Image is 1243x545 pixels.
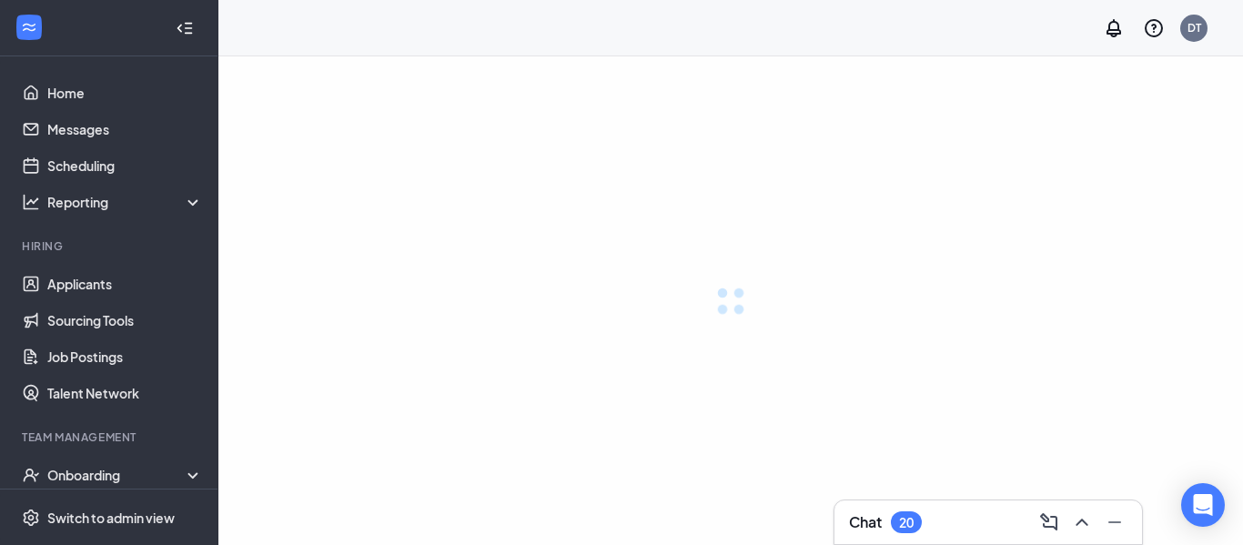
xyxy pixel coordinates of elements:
div: Open Intercom Messenger [1181,483,1225,527]
h3: Chat [849,512,882,532]
svg: Notifications [1103,17,1125,39]
a: Applicants [47,266,203,302]
div: 20 [899,515,914,530]
svg: Analysis [22,193,40,211]
svg: WorkstreamLogo [20,18,38,36]
svg: Collapse [176,19,194,37]
a: Job Postings [47,338,203,375]
button: Minimize [1098,508,1127,537]
a: Scheduling [47,147,203,184]
a: Talent Network [47,375,203,411]
svg: ComposeMessage [1038,511,1060,533]
button: ComposeMessage [1033,508,1062,537]
svg: UserCheck [22,466,40,484]
div: Hiring [22,238,199,254]
div: Reporting [47,193,204,211]
svg: ChevronUp [1071,511,1093,533]
svg: Settings [22,509,40,527]
div: Onboarding [47,466,204,484]
button: ChevronUp [1066,508,1095,537]
svg: Minimize [1104,511,1126,533]
a: Home [47,75,203,111]
a: Messages [47,111,203,147]
a: Sourcing Tools [47,302,203,338]
div: Team Management [22,429,199,445]
div: Switch to admin view [47,509,175,527]
div: DT [1187,20,1201,35]
svg: QuestionInfo [1143,17,1165,39]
